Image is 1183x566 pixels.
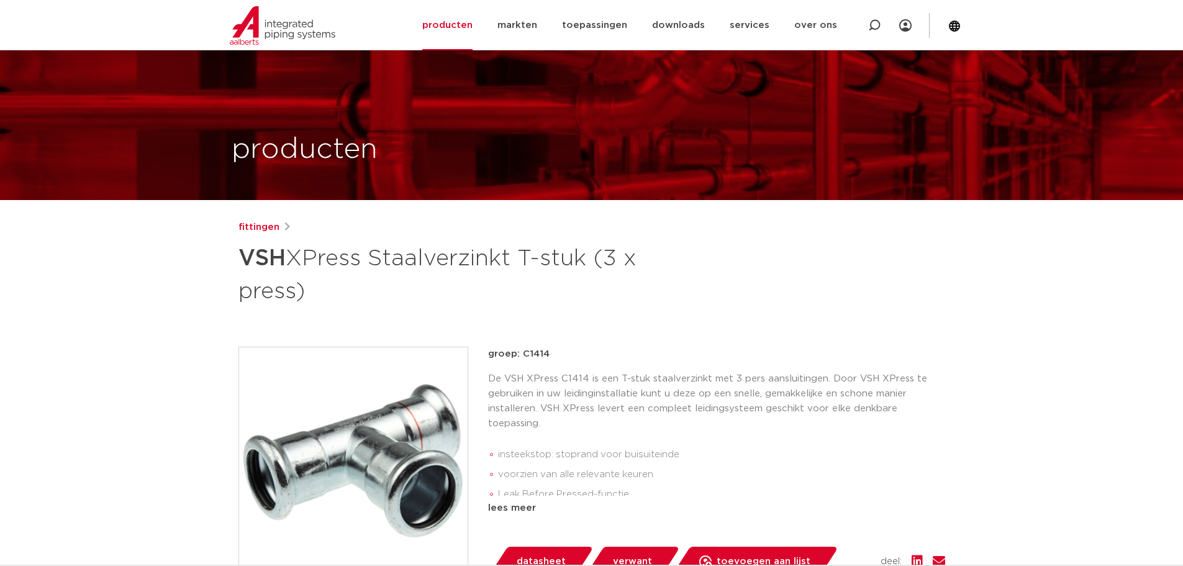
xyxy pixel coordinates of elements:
li: Leak Before Pressed-functie [498,485,945,504]
div: lees meer [488,501,945,516]
p: groep: C1414 [488,347,945,362]
h1: XPress Staalverzinkt T-stuk (3 x press) [238,240,705,307]
h1: producten [232,130,378,170]
p: De VSH XPress C1414 is een T-stuk staalverzinkt met 3 pers aansluitingen. Door VSH XPress te gebr... [488,372,945,431]
a: fittingen [238,220,279,235]
li: voorzien van alle relevante keuren [498,465,945,485]
li: insteekstop: stoprand voor buisuiteinde [498,445,945,465]
strong: VSH [238,247,286,270]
